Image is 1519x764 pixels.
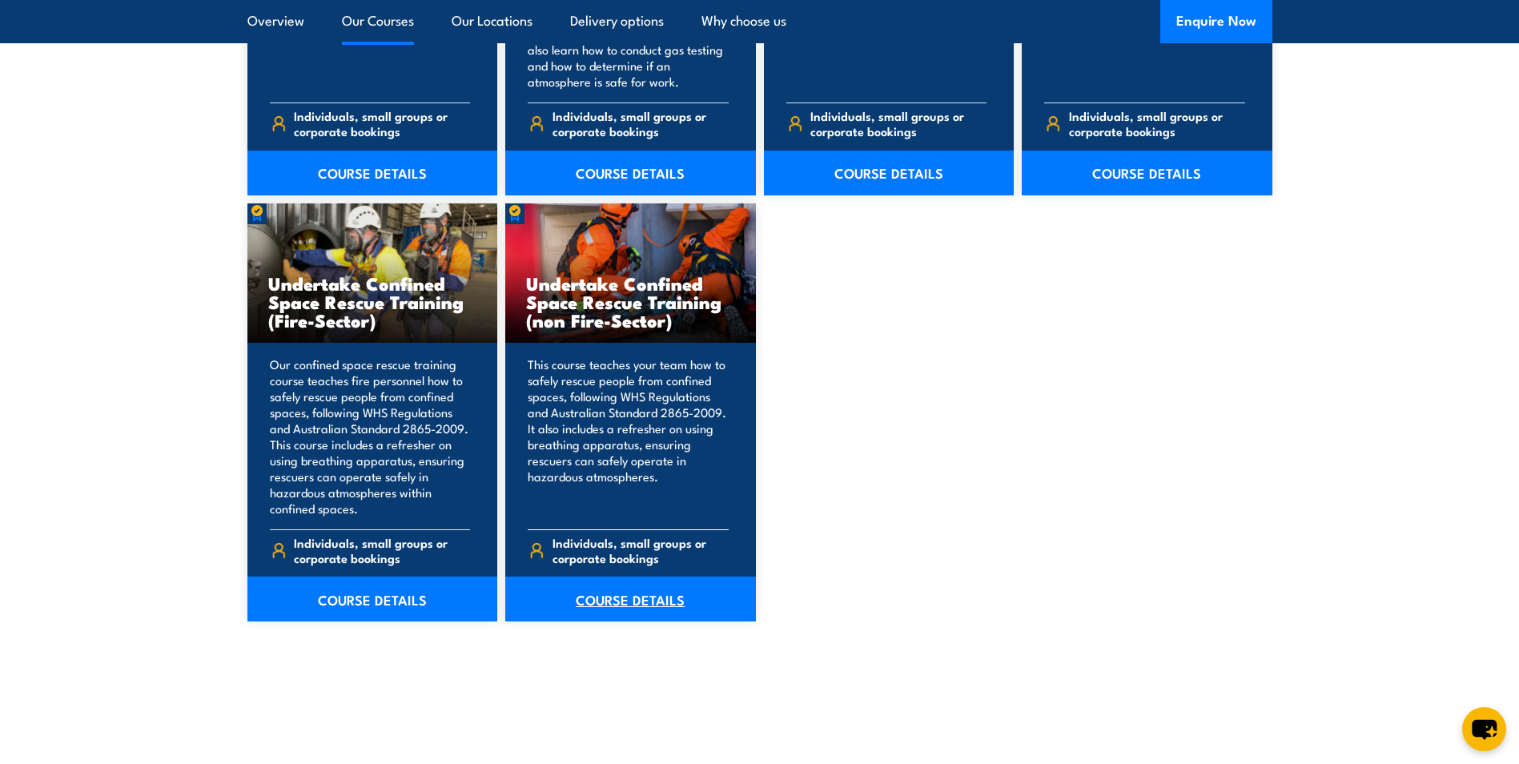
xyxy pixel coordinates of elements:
[247,151,498,195] a: COURSE DETAILS
[526,274,735,329] h3: Undertake Confined Space Rescue Training (non Fire-Sector)
[247,577,498,621] a: COURSE DETAILS
[505,151,756,195] a: COURSE DETAILS
[270,356,471,517] p: Our confined space rescue training course teaches fire personnel how to safely rescue people from...
[810,108,987,139] span: Individuals, small groups or corporate bookings
[1022,151,1272,195] a: COURSE DETAILS
[764,151,1015,195] a: COURSE DETAILS
[1069,108,1245,139] span: Individuals, small groups or corporate bookings
[553,535,729,565] span: Individuals, small groups or corporate bookings
[268,274,477,329] h3: Undertake Confined Space Rescue Training (Fire-Sector)
[528,356,729,517] p: This course teaches your team how to safely rescue people from confined spaces, following WHS Reg...
[294,535,470,565] span: Individuals, small groups or corporate bookings
[1462,707,1506,751] button: chat-button
[553,108,729,139] span: Individuals, small groups or corporate bookings
[505,577,756,621] a: COURSE DETAILS
[294,108,470,139] span: Individuals, small groups or corporate bookings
